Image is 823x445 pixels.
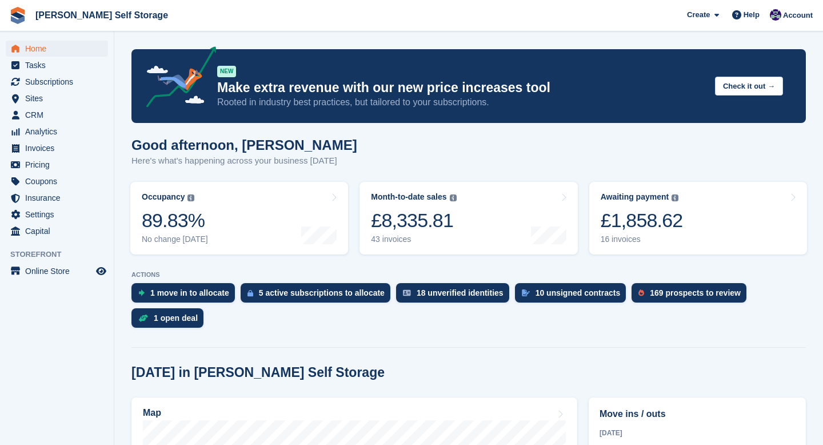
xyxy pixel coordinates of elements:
p: ACTIONS [131,271,806,279]
div: 5 active subscriptions to allocate [259,288,385,297]
a: menu [6,140,108,156]
span: Create [687,9,710,21]
span: Sites [25,90,94,106]
span: Capital [25,223,94,239]
div: NEW [217,66,236,77]
img: price-adjustments-announcement-icon-8257ccfd72463d97f412b2fc003d46551f7dbcb40ab6d574587a9cd5c0d94... [137,46,217,112]
h1: Good afternoon, [PERSON_NAME] [131,137,357,153]
div: 16 invoices [601,235,683,244]
img: deal-1b604bf984904fb50ccaf53a9ad4b4a5d6e5aea283cecdc64d6e3604feb123c2.svg [138,314,148,322]
p: Here's what's happening across your business [DATE] [131,154,357,168]
a: 1 move in to allocate [131,283,241,308]
a: menu [6,90,108,106]
img: stora-icon-8386f47178a22dfd0bd8f6a31ec36ba5ce8667c1dd55bd0f319d3a0aa187defe.svg [9,7,26,24]
a: Month-to-date sales £8,335.81 43 invoices [359,182,577,255]
span: Analytics [25,124,94,140]
div: 169 prospects to review [650,288,741,297]
a: menu [6,263,108,279]
div: 10 unsigned contracts [536,288,621,297]
img: prospect-51fa495bee0391a8d652442698ab0144808aea92771e9ea1ae160a38d050c398.svg [638,289,644,296]
a: menu [6,124,108,140]
h2: [DATE] in [PERSON_NAME] Self Storage [131,365,385,380]
div: 18 unverified identities [417,288,504,297]
p: Make extra revenue with our new price increases tool [217,80,706,96]
a: menu [6,206,108,223]
span: Subscriptions [25,74,94,90]
h2: Move ins / outs [600,407,795,421]
a: 10 unsigned contracts [515,283,632,308]
div: Occupancy [142,192,185,202]
a: menu [6,157,108,173]
a: Preview store [94,264,108,278]
img: active_subscription_to_allocate_icon-d502201f5373d7db506a760aba3b589e785aa758c864c3986d89f69b8ff3... [247,289,253,297]
span: Tasks [25,57,94,73]
span: Online Store [25,263,94,279]
a: menu [6,74,108,90]
a: 5 active subscriptions to allocate [241,283,396,308]
a: [PERSON_NAME] Self Storage [31,6,173,25]
a: menu [6,41,108,57]
div: £8,335.81 [371,209,456,232]
div: [DATE] [600,428,795,438]
div: Month-to-date sales [371,192,446,202]
a: 1 open deal [131,308,209,333]
button: Check it out → [715,77,783,96]
a: 18 unverified identities [396,283,515,308]
span: Pricing [25,157,94,173]
img: Matthew Jones [770,9,781,21]
span: Insurance [25,190,94,206]
img: icon-info-grey-7440780725fd019a000dd9b08b2336e03edf1995a4989e88bcd33f0948082b44.svg [450,194,457,201]
img: move_ins_to_allocate_icon-fdf77a2bb77ea45bf5b3d319d69a93e2d87916cf1d5bf7949dd705db3b84f3ca.svg [138,289,145,296]
span: Invoices [25,140,94,156]
div: 1 open deal [154,313,198,323]
span: Home [25,41,94,57]
div: Awaiting payment [601,192,669,202]
div: 89.83% [142,209,208,232]
span: CRM [25,107,94,123]
span: Help [744,9,760,21]
div: No change [DATE] [142,235,208,244]
a: Occupancy 89.83% No change [DATE] [130,182,348,255]
a: 169 prospects to review [632,283,752,308]
div: 43 invoices [371,235,456,244]
span: Account [783,10,813,21]
h2: Map [143,408,161,418]
span: Coupons [25,173,94,189]
div: £1,858.62 [601,209,683,232]
a: menu [6,173,108,189]
p: Rooted in industry best practices, but tailored to your subscriptions. [217,96,706,109]
img: contract_signature_icon-13c848040528278c33f63329250d36e43548de30e8caae1d1a13099fd9432cc5.svg [522,289,530,296]
a: menu [6,190,108,206]
a: menu [6,107,108,123]
img: icon-info-grey-7440780725fd019a000dd9b08b2336e03edf1995a4989e88bcd33f0948082b44.svg [187,194,194,201]
span: Storefront [10,249,114,260]
span: Settings [25,206,94,223]
a: menu [6,57,108,73]
a: menu [6,223,108,239]
div: 1 move in to allocate [150,288,229,297]
img: icon-info-grey-7440780725fd019a000dd9b08b2336e03edf1995a4989e88bcd33f0948082b44.svg [672,194,678,201]
a: Awaiting payment £1,858.62 16 invoices [589,182,807,255]
img: verify_identity-adf6edd0f0f0b5bbfe63781bf79b02c33cf7c696d77639b501bdc392416b5a36.svg [403,289,411,296]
